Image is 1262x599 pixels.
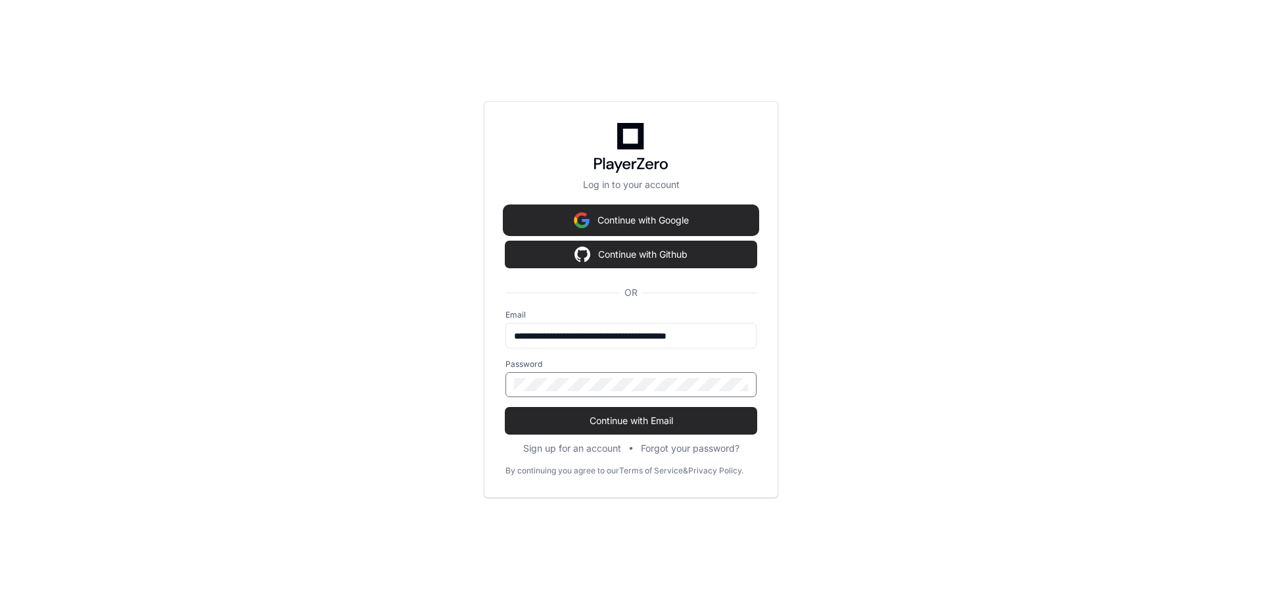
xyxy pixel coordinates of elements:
[505,359,757,370] label: Password
[619,466,683,476] a: Terms of Service
[505,414,757,427] span: Continue with Email
[619,286,643,299] span: OR
[688,466,743,476] a: Privacy Policy.
[505,178,757,191] p: Log in to your account
[505,408,757,434] button: Continue with Email
[523,442,621,455] button: Sign up for an account
[505,310,757,320] label: Email
[574,207,590,233] img: Sign in with google
[505,207,757,233] button: Continue with Google
[505,466,619,476] div: By continuing you agree to our
[574,241,590,268] img: Sign in with google
[683,466,688,476] div: &
[505,241,757,268] button: Continue with Github
[641,442,739,455] button: Forgot your password?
